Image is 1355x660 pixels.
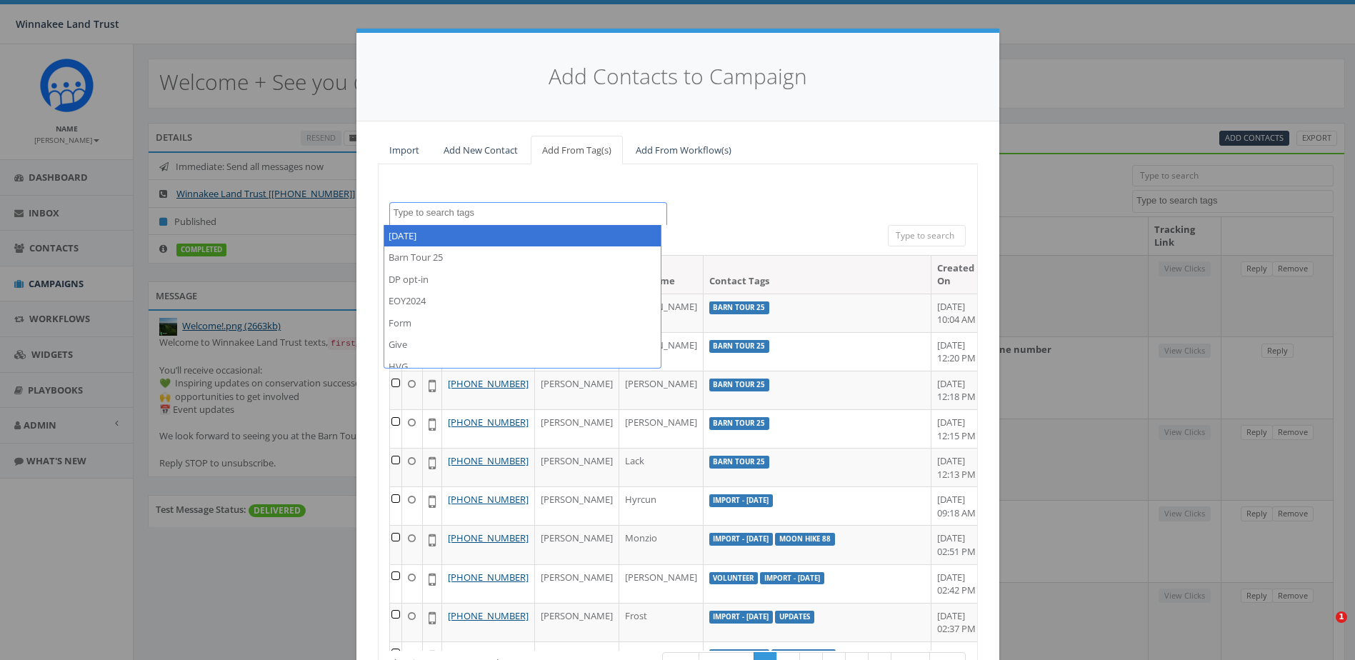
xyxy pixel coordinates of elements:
td: [PERSON_NAME] [535,603,619,641]
td: [PERSON_NAME] [619,409,704,448]
li: EOY2024 [384,290,661,312]
td: [DATE] 12:18 PM [931,371,994,409]
label: Import - [DATE] [760,572,824,585]
td: Frost [619,603,704,641]
label: Import - [DATE] [709,494,774,507]
td: [DATE] 09:18 AM [931,486,994,525]
a: [PHONE_NUMBER] [448,493,529,506]
td: [DATE] 02:37 PM [931,603,994,641]
td: [DATE] 12:15 PM [931,409,994,448]
th: Created On: activate to sort column ascending [931,256,994,294]
td: [DATE] 12:20 PM [931,332,994,371]
td: [PERSON_NAME] [535,409,619,448]
iframe: Intercom live chat [1306,611,1341,646]
a: Import [378,136,431,165]
th: Contact Tags [704,256,932,294]
a: [PHONE_NUMBER] [448,571,529,584]
label: Barn Tour 25 [709,340,770,353]
td: [PERSON_NAME] [535,564,619,603]
li: DP opt-in [384,269,661,291]
label: Moon Hike 88 [775,533,835,546]
li: [DATE] [384,225,661,247]
label: Barn Tour 25 [709,456,770,469]
a: [PHONE_NUMBER] [448,377,529,390]
li: Form [384,312,661,334]
td: [DATE] 02:42 PM [931,564,994,603]
a: Add New Contact [432,136,529,165]
span: 1 [1336,611,1347,623]
a: [PHONE_NUMBER] [448,416,529,429]
td: [DATE] 10:04 AM [931,294,994,332]
label: Barn Tour 25 [709,301,770,314]
td: [PERSON_NAME] [619,564,704,603]
td: [PERSON_NAME] [535,448,619,486]
td: [DATE] 12:13 PM [931,448,994,486]
li: Barn Tour 25 [384,246,661,269]
label: Import - [DATE] [709,611,774,624]
td: Monzio [619,525,704,564]
td: Lack [619,448,704,486]
a: Add From Workflow(s) [624,136,743,165]
td: [PERSON_NAME] [535,486,619,525]
label: Import - [DATE] [709,533,774,546]
a: [PHONE_NUMBER] [448,531,529,544]
iframe: Intercom notifications message [1069,521,1355,621]
label: volunteer [709,572,759,585]
input: Type to search [888,225,966,246]
a: Add From Tag(s) [531,136,623,165]
label: Updates [775,611,814,624]
a: [PHONE_NUMBER] [448,454,529,467]
td: [PERSON_NAME] [535,525,619,564]
td: [PERSON_NAME] [535,371,619,409]
label: Barn Tour 25 [709,379,770,391]
h4: Add Contacts to Campaign [378,61,978,92]
td: [PERSON_NAME] [619,371,704,409]
label: Barn Tour 25 [709,417,770,430]
li: Give [384,334,661,356]
a: [PHONE_NUMBER] [448,609,529,622]
textarea: Search [394,206,666,219]
td: [DATE] 02:51 PM [931,525,994,564]
td: Hyrcun [619,486,704,525]
li: HVG [384,356,661,378]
